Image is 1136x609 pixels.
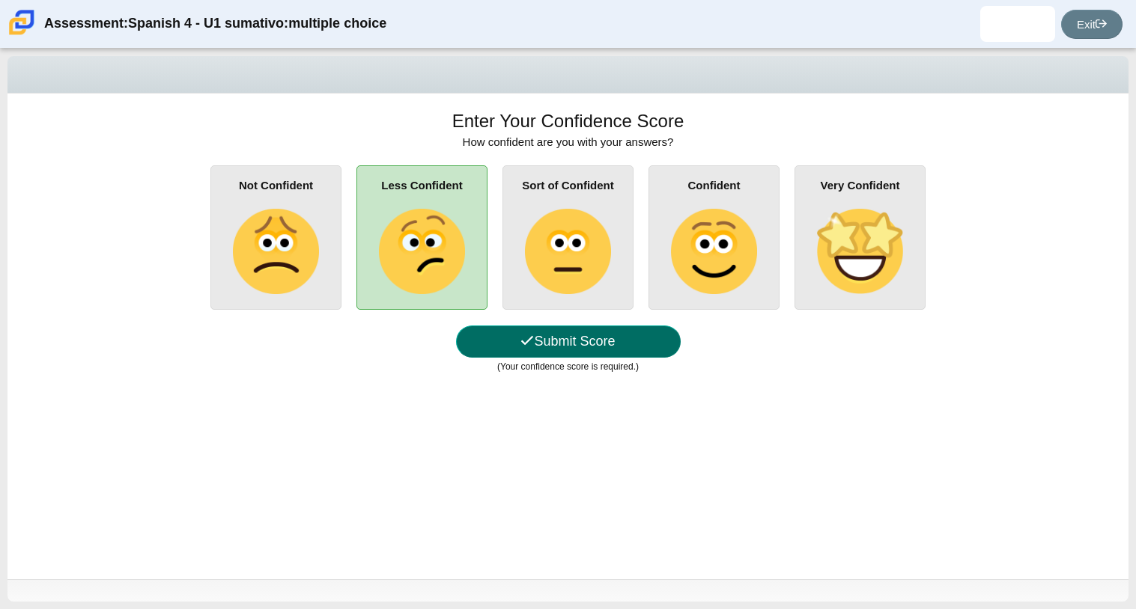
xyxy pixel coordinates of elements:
thspan: (Your confidence score is required. [497,361,636,372]
img: star-struck-face.png [817,209,902,294]
a: Carmen School of Science & Technology [6,28,37,40]
b: Less Confident [381,179,462,192]
span: How confident are you with your answers? [463,135,674,148]
img: confused-face.png [379,209,464,294]
thspan: Exit [1077,18,1096,31]
img: neutral-face.png [525,209,610,294]
img: josemaria.sanchez.BC8xu4 [1006,12,1030,36]
thspan: ) [636,361,639,372]
thspan: Spanish 4 - U1 sumativo: [128,14,288,33]
img: Carmen School of Science & Technology [6,7,37,38]
b: Confident [688,179,741,192]
img: slightly-frowning-face.png [233,209,318,294]
thspan: Assessment: [44,14,128,33]
b: Sort of Confident [522,179,613,192]
img: slightly-smiling-face.png [671,209,756,294]
thspan: multiple choice [288,14,386,33]
b: Not Confident [239,179,313,192]
h1: Enter Your Confidence Score [452,108,684,134]
a: Exit [1061,10,1123,39]
b: Very Confident [821,179,900,192]
button: Submit Score [456,325,681,358]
